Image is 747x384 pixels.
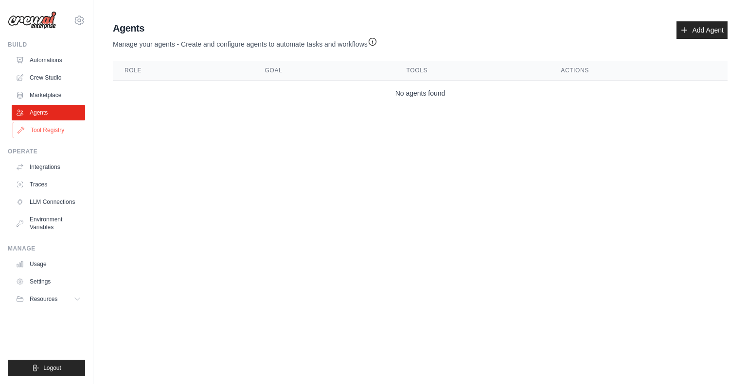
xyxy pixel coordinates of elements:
a: Agents [12,105,85,120]
div: Manage [8,245,85,252]
div: Build [8,41,85,49]
img: Logo [8,11,56,30]
th: Role [113,61,253,81]
th: Actions [549,61,728,81]
a: Integrations [12,159,85,175]
a: Tool Registry [13,122,86,138]
button: Logout [8,360,85,376]
td: No agents found [113,81,728,106]
a: Add Agent [676,21,728,39]
a: Marketplace [12,87,85,103]
a: Automations [12,52,85,68]
a: LLM Connections [12,194,85,210]
a: Environment Variables [12,212,85,235]
span: Resources [30,295,57,303]
th: Tools [395,61,550,81]
a: Traces [12,177,85,192]
button: Resources [12,291,85,307]
th: Goal [253,61,395,81]
a: Crew Studio [12,70,85,85]
span: Logout [43,364,61,372]
p: Manage your agents - Create and configure agents to automate tasks and workflows [113,35,377,49]
div: Operate [8,148,85,155]
a: Settings [12,274,85,289]
h2: Agents [113,21,377,35]
a: Usage [12,256,85,272]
